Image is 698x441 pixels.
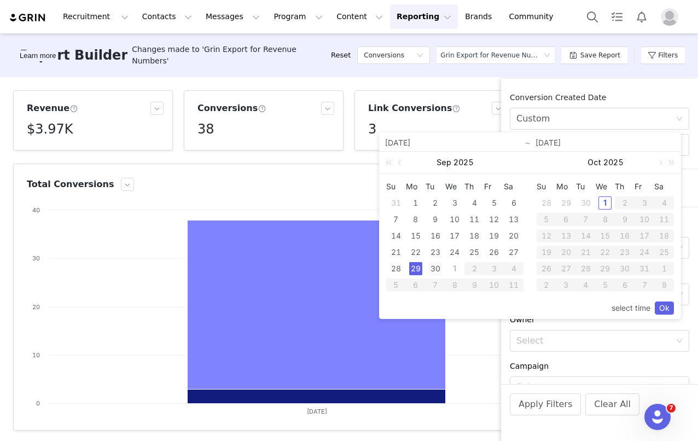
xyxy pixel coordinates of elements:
[464,260,484,277] td: October 2, 2025
[537,262,556,275] div: 26
[9,13,47,23] img: grin logo
[504,211,523,228] td: September 13, 2025
[406,195,426,211] td: September 1, 2025
[429,229,442,242] div: 16
[20,45,127,65] h3: Report Builder
[654,211,674,228] td: October 11, 2025
[267,4,329,29] button: Program
[136,4,199,29] button: Contacts
[585,393,639,415] button: Clear All
[615,196,635,210] div: 2
[429,246,442,259] div: 23
[676,115,683,123] i: icon: down
[484,195,504,211] td: September 5, 2025
[197,102,266,115] h3: Conversions
[560,47,629,64] button: Save Report
[409,229,422,242] div: 15
[576,260,596,277] td: October 28, 2025
[576,229,596,242] div: 14
[426,277,445,293] td: October 7, 2025
[445,195,465,211] td: September 3, 2025
[635,213,654,226] div: 10
[197,119,214,139] h5: 38
[32,254,40,262] text: 30
[615,246,635,259] div: 23
[409,213,422,226] div: 8
[426,182,445,192] span: Tu
[596,262,615,275] div: 29
[386,182,406,192] span: Su
[484,178,504,195] th: Fri
[429,213,442,226] div: 9
[667,404,676,413] span: 7
[596,182,615,192] span: We
[445,278,465,292] div: 8
[635,246,654,259] div: 24
[383,152,398,173] a: Last year (Control + left)
[386,228,406,244] td: September 14, 2025
[537,277,556,293] td: November 2, 2025
[426,228,445,244] td: September 16, 2025
[440,47,543,63] div: Grin Export for Revenue Numbers
[576,182,596,192] span: Tu
[576,195,596,211] td: September 30, 2025
[615,260,635,277] td: October 30, 2025
[307,408,327,415] text: [DATE]
[409,196,422,210] div: 1
[409,262,422,275] div: 29
[654,229,674,242] div: 18
[556,229,576,242] div: 13
[635,244,654,260] td: October 24, 2025
[576,277,596,293] td: November 4, 2025
[448,246,461,259] div: 24
[458,4,502,29] a: Brands
[556,211,576,228] td: October 6, 2025
[635,278,654,292] div: 7
[576,244,596,260] td: October 21, 2025
[385,136,525,149] input: Start date
[662,152,677,173] a: Next year (Control + right)
[510,361,689,372] div: Campaign
[484,244,504,260] td: September 26, 2025
[426,244,445,260] td: September 23, 2025
[429,262,442,275] div: 30
[635,228,654,244] td: October 17, 2025
[464,182,484,192] span: Th
[516,335,671,346] div: Select
[484,277,504,293] td: October 10, 2025
[386,211,406,228] td: September 7, 2025
[516,382,673,393] div: Select
[596,211,615,228] td: October 8, 2025
[406,182,426,192] span: Mo
[445,277,465,293] td: October 8, 2025
[644,404,671,430] iframe: Intercom live chat
[445,228,465,244] td: September 17, 2025
[132,44,327,67] span: Changes made to 'Grin Export for Revenue Numbers'
[406,260,426,277] td: September 29, 2025
[468,213,481,226] div: 11
[654,195,674,211] td: October 4, 2025
[487,196,501,210] div: 5
[635,229,654,242] div: 17
[537,260,556,277] td: October 26, 2025
[445,244,465,260] td: September 24, 2025
[504,277,523,293] td: October 11, 2025
[556,244,576,260] td: October 20, 2025
[537,213,556,226] div: 5
[364,47,404,63] h5: Conversions
[556,195,576,211] td: September 29, 2025
[426,211,445,228] td: September 9, 2025
[537,278,556,292] div: 2
[537,246,556,259] div: 19
[635,211,654,228] td: October 10, 2025
[468,229,481,242] div: 18
[596,278,615,292] div: 5
[654,228,674,244] td: October 18, 2025
[504,178,523,195] th: Sat
[655,152,665,173] a: Next month (PageDown)
[536,136,675,149] input: End date
[576,178,596,195] th: Tue
[330,4,389,29] button: Content
[654,244,674,260] td: October 25, 2025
